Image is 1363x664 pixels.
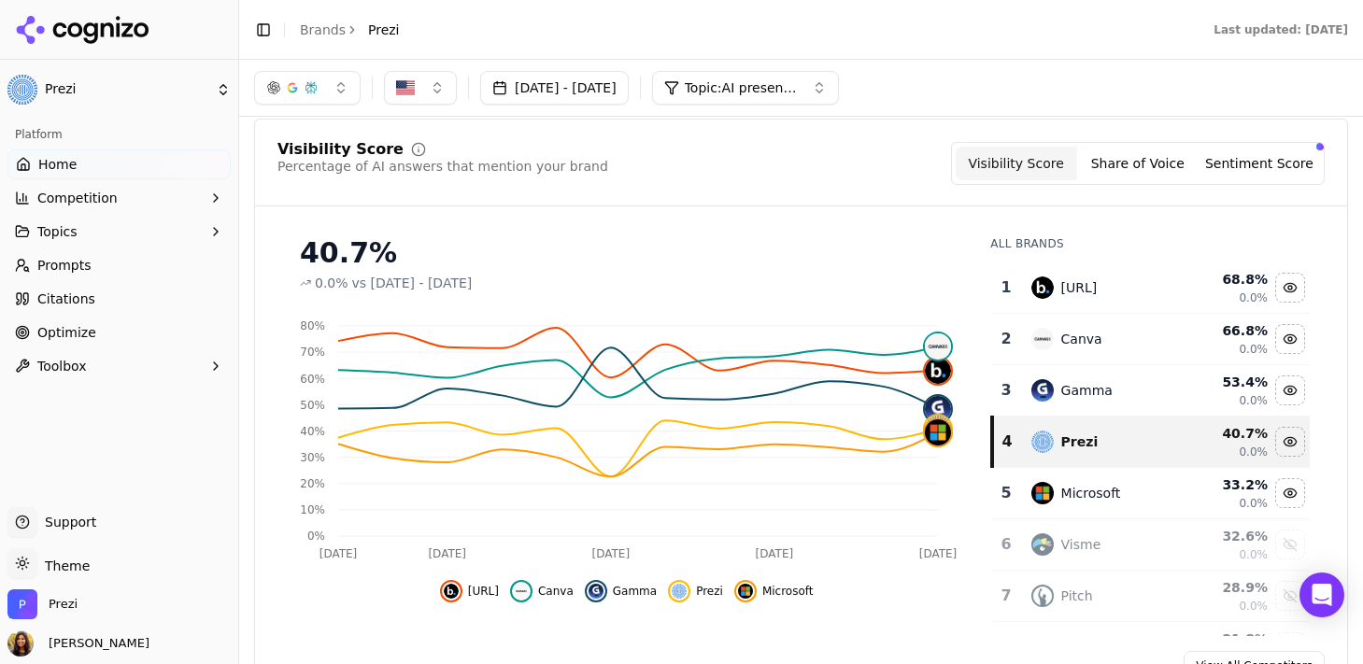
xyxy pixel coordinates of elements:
div: 40.7% [300,236,953,270]
tspan: [DATE] [756,547,794,560]
tspan: 30% [300,451,325,464]
img: beautiful.ai [1031,276,1054,299]
span: Competition [37,189,118,207]
div: 6 [1000,533,1012,556]
a: Prompts [7,250,231,280]
tspan: [DATE] [592,547,631,560]
img: canva [1031,328,1054,350]
span: 0.0% [1239,342,1268,357]
tr: 1beautiful.ai[URL]68.8%0.0%Hide beautiful.ai data [992,262,1310,314]
div: Open Intercom Messenger [1299,572,1344,617]
span: Prezi [45,81,208,98]
img: US [396,78,415,97]
button: Show slidebean data [1275,632,1305,662]
div: 21.8 % [1187,629,1268,648]
div: 32.6 % [1187,527,1268,545]
div: Last updated: [DATE] [1214,22,1348,37]
span: Topic: AI presentation tools [685,78,797,97]
span: Prezi [696,584,723,599]
tr: 4preziPrezi40.7%0.0%Hide prezi data [992,417,1310,468]
img: gamma [589,584,603,599]
img: visme [1031,533,1054,556]
button: Toolbox [7,351,231,381]
tspan: 0% [307,530,325,543]
div: 7 [1000,585,1012,607]
tspan: 50% [300,399,325,412]
div: 33.2 % [1187,475,1268,494]
img: Prezi [7,75,37,105]
img: beautiful.ai [925,358,951,384]
img: canva [925,333,951,360]
button: Hide prezi data [1275,427,1305,457]
button: Show visme data [1275,530,1305,559]
span: 0.0% [1239,547,1268,562]
tspan: 10% [300,503,325,516]
a: Home [7,149,231,179]
button: Open user button [7,630,149,657]
button: Hide canva data [510,580,574,602]
img: beautiful.ai [444,584,459,599]
div: Visme [1061,535,1101,554]
nav: breadcrumb [300,21,400,39]
div: 40.7 % [1187,424,1268,443]
button: Hide beautiful.ai data [440,580,499,602]
tspan: 70% [300,346,325,359]
span: Home [38,155,77,174]
span: Citations [37,290,95,308]
img: microsoft [925,419,951,445]
tspan: 80% [300,319,325,332]
img: canva [514,584,529,599]
span: 0.0% [1239,496,1268,511]
div: Percentage of AI answers that mention your brand [277,157,608,176]
tr: 7pitchPitch28.9%0.0%Show pitch data [992,571,1310,622]
span: 0.0% [1239,599,1268,614]
img: Naba Ahmed [7,630,34,657]
tr: 6vismeVisme32.6%0.0%Show visme data [992,519,1310,571]
div: Prezi [1061,432,1099,451]
span: Prezi [368,21,400,39]
span: 0.0% [1239,290,1268,305]
img: prezi [1031,431,1054,453]
img: pitch [1031,585,1054,607]
img: Prezi [7,589,37,619]
div: Platform [7,120,231,149]
img: prezi [672,584,687,599]
span: [URL] [468,584,499,599]
div: 4 [1001,431,1012,453]
img: prezi [925,416,951,442]
button: Hide prezi data [668,580,723,602]
button: Show pitch data [1275,581,1305,611]
button: Hide microsoft data [734,580,814,602]
a: Citations [7,284,231,314]
a: Brands [300,22,346,37]
div: 53.4 % [1187,373,1268,391]
div: 28.9 % [1187,578,1268,597]
button: Visibility Score [956,147,1077,180]
img: gamma [1031,379,1054,402]
div: Visibility Score [277,142,404,157]
tspan: 60% [300,373,325,386]
div: 3 [1000,379,1012,402]
button: Competition [7,183,231,213]
div: [URL] [1061,278,1098,297]
tspan: 40% [300,425,325,438]
img: microsoft [1031,482,1054,504]
tr: 5microsoftMicrosoft33.2%0.0%Hide microsoft data [992,468,1310,519]
span: Prompts [37,256,92,275]
span: Theme [37,558,90,573]
button: Hide beautiful.ai data [1275,273,1305,303]
span: Microsoft [762,584,814,599]
button: Topics [7,217,231,247]
div: All Brands [990,236,1310,251]
img: gamma [925,396,951,422]
tr: 2canvaCanva66.8%0.0%Hide canva data [992,314,1310,365]
tspan: 20% [300,477,325,490]
button: Hide microsoft data [1275,478,1305,508]
div: 2 [1000,328,1012,350]
div: Gamma [1061,381,1113,400]
div: Pitch [1061,586,1093,605]
span: vs [DATE] - [DATE] [352,274,473,292]
span: Gamma [613,584,657,599]
span: 0.0% [1239,445,1268,459]
tspan: [DATE] [319,547,358,560]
